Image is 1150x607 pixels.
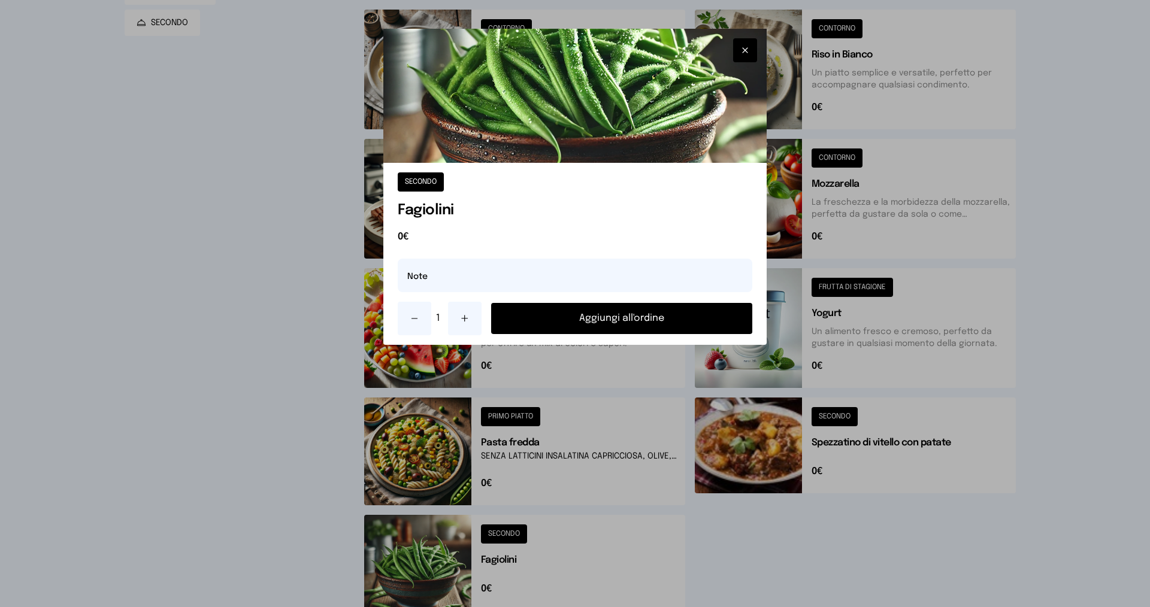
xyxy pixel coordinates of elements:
[491,303,752,334] button: Aggiungi all'ordine
[398,172,444,192] button: SECONDO
[398,230,752,244] span: 0€
[436,311,443,326] span: 1
[398,201,752,220] h1: Fagiolini
[383,29,767,163] img: Fagiolini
